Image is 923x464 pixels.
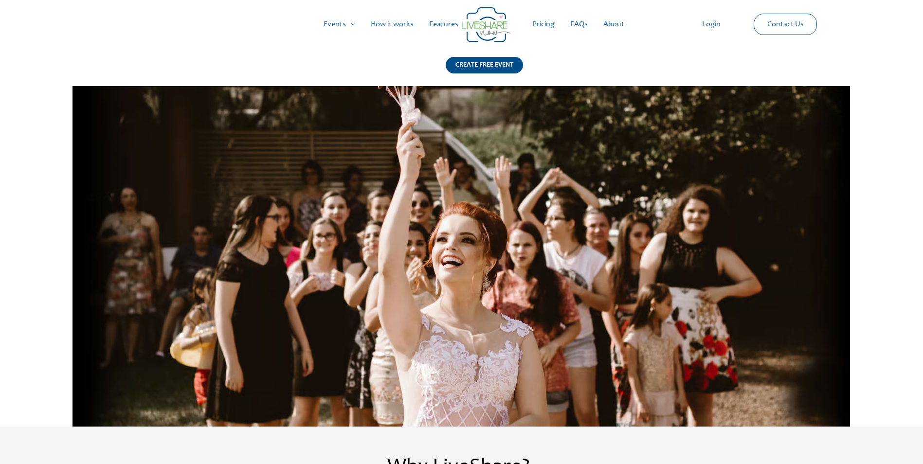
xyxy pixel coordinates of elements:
[596,9,632,40] a: About
[562,9,596,40] a: FAQs
[316,9,363,40] a: Events
[446,57,523,86] a: CREATE FREE EVENT
[72,86,851,427] img: about banner | Live Photo Slideshow for Events | Create Free Events Album for Any Occasion
[446,57,523,73] div: CREATE FREE EVENT
[421,9,466,40] a: Features
[694,9,728,40] a: Login
[17,9,906,40] nav: Site Navigation
[525,9,562,40] a: Pricing
[760,14,812,35] a: Contact Us
[462,7,510,42] img: Group 14 | Live Photo Slideshow for Events | Create Free Events Album for Any Occasion
[363,9,421,40] a: How it works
